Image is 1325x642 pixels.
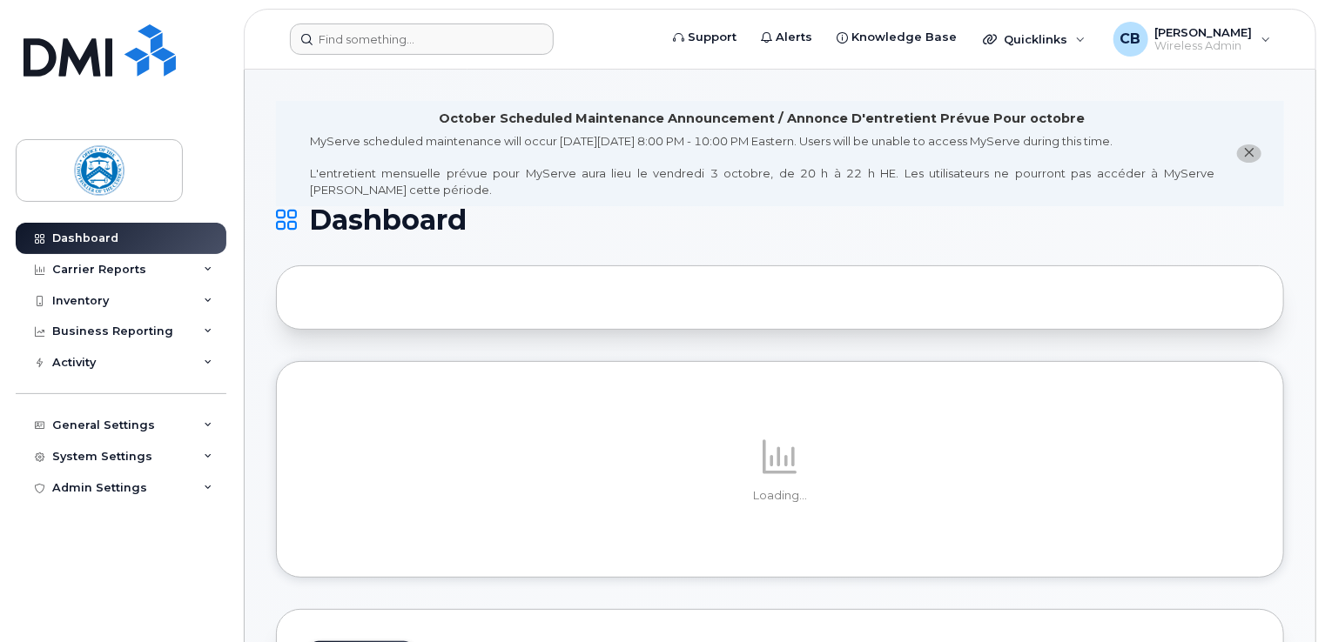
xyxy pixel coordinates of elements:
[309,207,467,233] span: Dashboard
[308,488,1252,504] p: Loading...
[310,133,1214,197] div: MyServe scheduled maintenance will occur [DATE][DATE] 8:00 PM - 10:00 PM Eastern. Users will be u...
[1237,144,1261,163] button: close notification
[1249,566,1312,629] iframe: Messenger Launcher
[440,110,1086,128] div: October Scheduled Maintenance Announcement / Annonce D'entretient Prévue Pour octobre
